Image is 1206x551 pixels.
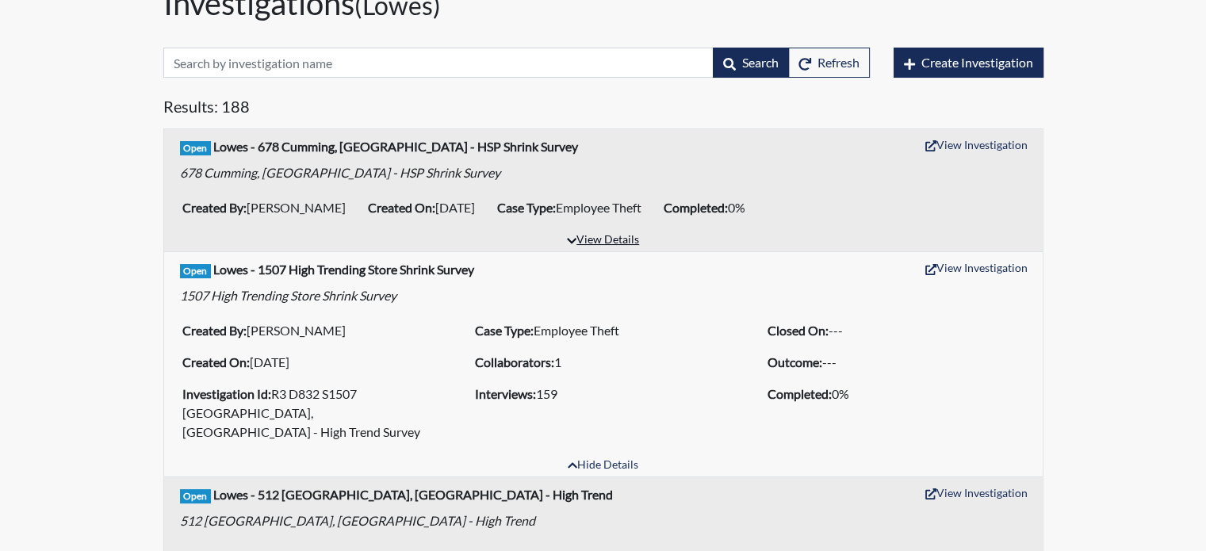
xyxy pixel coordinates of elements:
b: Lowes - 678 Cumming, [GEOGRAPHIC_DATA] - HSP Shrink Survey [213,139,578,154]
span: Open [180,141,212,155]
button: View Details [560,230,646,251]
b: Created By: [182,200,247,215]
li: --- [761,318,1030,343]
span: Open [180,264,212,278]
em: 1507 High Trending Store Shrink Survey [180,288,396,303]
b: Collaborators: [475,354,554,369]
b: Outcome: [768,354,822,369]
button: Search [713,48,789,78]
b: Case Type: [497,200,556,215]
li: 0% [761,381,1030,407]
b: Closed On: [768,323,829,338]
b: Created By: [182,323,247,338]
b: Case Type: [475,323,534,338]
li: [DATE] [362,195,491,220]
span: Open [180,489,212,503]
b: Investigation Id: [182,386,271,401]
li: [PERSON_NAME] [176,195,362,220]
li: [DATE] [176,350,445,375]
b: Lowes - 512 [GEOGRAPHIC_DATA], [GEOGRAPHIC_DATA] - High Trend [213,487,613,502]
button: Hide Details [561,455,645,476]
li: Employee Theft [469,318,737,343]
b: Interviews: [475,386,536,401]
button: View Investigation [918,480,1035,505]
b: Completed: [664,200,728,215]
em: 678 Cumming, [GEOGRAPHIC_DATA] - HSP Shrink Survey [180,165,500,180]
b: Created On: [182,354,250,369]
li: Employee Theft [491,195,657,220]
h5: Results: 188 [163,97,1043,122]
b: Lowes - 1507 High Trending Store Shrink Survey [213,262,474,277]
b: Completed: [768,386,832,401]
b: Created On: [368,200,435,215]
li: 1 [469,350,737,375]
li: [PERSON_NAME] [176,318,445,343]
em: 512 [GEOGRAPHIC_DATA], [GEOGRAPHIC_DATA] - High Trend [180,513,535,528]
button: View Investigation [918,255,1035,280]
button: Create Investigation [894,48,1043,78]
li: 0% [657,195,761,220]
li: --- [761,350,1030,375]
li: 159 [469,381,737,407]
span: Search [742,55,779,70]
button: Refresh [788,48,870,78]
span: Refresh [817,55,860,70]
li: R3 D832 S1507 [GEOGRAPHIC_DATA], [GEOGRAPHIC_DATA] - High Trend Survey [176,381,445,445]
span: Create Investigation [921,55,1033,70]
button: View Investigation [918,132,1035,157]
input: Search by investigation name [163,48,714,78]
